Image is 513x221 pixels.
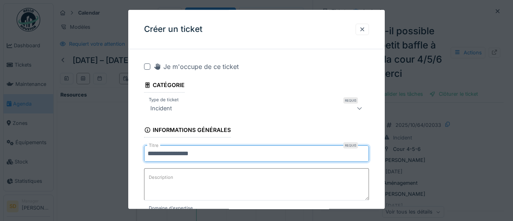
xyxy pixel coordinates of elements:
div: Informations générales [144,124,231,137]
label: Titre [147,142,160,149]
h3: Créer un ticket [144,24,202,34]
label: Domaine d'expertise [147,205,195,212]
div: Incident [147,104,175,113]
div: Requis [343,142,358,149]
div: Catégorie [144,79,185,93]
label: Type de ticket [147,97,180,103]
div: Je m'occupe de ce ticket [154,62,239,71]
label: Description [147,173,175,183]
div: Requis [343,97,358,104]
